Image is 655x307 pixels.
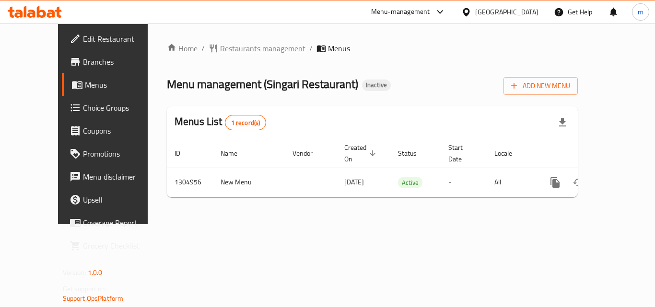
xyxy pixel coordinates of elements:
a: Menus [62,73,167,96]
div: [GEOGRAPHIC_DATA] [475,7,538,17]
a: Choice Groups [62,96,167,119]
button: more [544,171,567,194]
a: Edit Restaurant [62,27,167,50]
span: Promotions [83,148,160,159]
span: Status [398,148,429,159]
a: Branches [62,50,167,73]
span: Start Date [448,142,475,165]
span: Menus [328,43,350,54]
td: 1304956 [167,168,213,197]
button: Change Status [567,171,590,194]
a: Grocery Checklist [62,234,167,257]
span: Get support on: [63,283,107,295]
span: Branches [83,56,160,68]
a: Menu disclaimer [62,165,167,188]
a: Restaurants management [209,43,305,54]
span: Grocery Checklist [83,240,160,251]
span: m [638,7,643,17]
a: Coupons [62,119,167,142]
td: All [487,168,536,197]
a: Coverage Report [62,211,167,234]
nav: breadcrumb [167,43,578,54]
span: Coupons [83,125,160,136]
button: Add New Menu [503,77,578,95]
a: Promotions [62,142,167,165]
span: ID [175,148,193,159]
span: Locale [494,148,525,159]
div: Export file [551,111,574,134]
span: Coverage Report [83,217,160,228]
span: Menu management ( Singari Restaurant ) [167,73,358,95]
a: Support.OpsPlatform [63,292,124,305]
span: Upsell [83,194,160,205]
div: Total records count [225,115,267,130]
td: New Menu [213,168,285,197]
a: Upsell [62,188,167,211]
li: / [309,43,313,54]
span: Menu disclaimer [83,171,160,182]
span: Restaurants management [220,43,305,54]
span: Name [221,148,250,159]
div: Inactive [362,80,391,91]
span: Choice Groups [83,102,160,114]
span: Edit Restaurant [83,33,160,45]
table: enhanced table [167,139,643,197]
span: Created On [344,142,379,165]
span: 1 record(s) [225,118,266,127]
span: Active [398,177,422,188]
th: Actions [536,139,643,168]
span: 1.0.0 [88,266,103,279]
li: / [201,43,205,54]
h2: Menus List [175,114,266,130]
span: Vendor [292,148,325,159]
span: Menus [85,79,160,91]
div: Menu-management [371,6,430,18]
a: Home [167,43,198,54]
span: Inactive [362,81,391,89]
span: Version: [63,266,86,279]
td: - [441,168,487,197]
span: [DATE] [344,176,364,188]
span: Add New Menu [511,80,570,92]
